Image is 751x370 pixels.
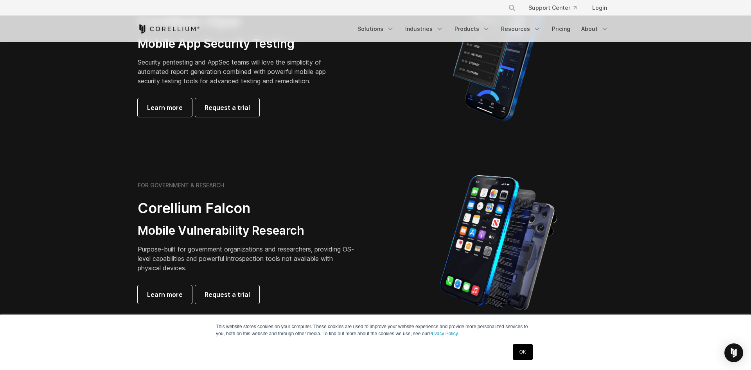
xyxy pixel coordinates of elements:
span: Request a trial [205,290,250,299]
a: Corellium Home [138,24,200,34]
a: Privacy Policy. [429,331,459,336]
div: Navigation Menu [353,22,613,36]
h2: Corellium Falcon [138,199,357,217]
a: Login [586,1,613,15]
img: iPhone model separated into the mechanics used to build the physical device. [440,174,557,311]
a: Support Center [522,1,583,15]
span: Learn more [147,103,183,112]
a: Learn more [138,98,192,117]
a: Industries [401,22,448,36]
a: Resources [496,22,546,36]
span: Learn more [147,290,183,299]
a: Pricing [547,22,575,36]
a: Request a trial [195,285,259,304]
a: Products [450,22,495,36]
p: Purpose-built for government organizations and researchers, providing OS-level capabilities and p... [138,244,357,273]
div: Navigation Menu [499,1,613,15]
h3: Mobile Vulnerability Research [138,223,357,238]
button: Search [505,1,519,15]
a: Request a trial [195,98,259,117]
p: This website stores cookies on your computer. These cookies are used to improve your website expe... [216,323,535,337]
h6: FOR GOVERNMENT & RESEARCH [138,182,224,189]
span: Request a trial [205,103,250,112]
p: Security pentesting and AppSec teams will love the simplicity of automated report generation comb... [138,57,338,86]
div: Open Intercom Messenger [724,343,743,362]
a: Learn more [138,285,192,304]
a: OK [513,344,533,360]
a: Solutions [353,22,399,36]
h3: Mobile App Security Testing [138,36,338,51]
a: About [577,22,613,36]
